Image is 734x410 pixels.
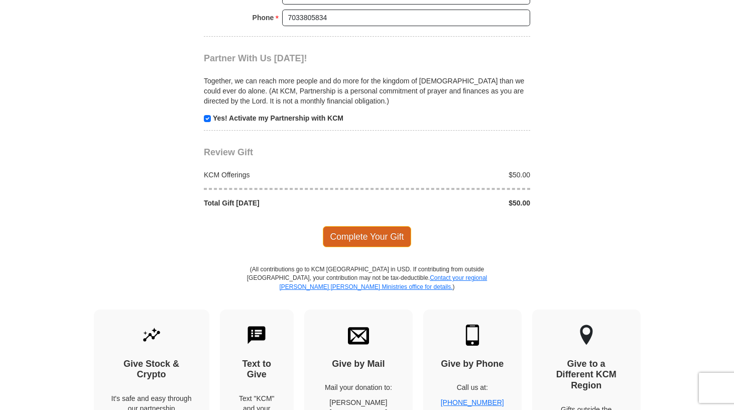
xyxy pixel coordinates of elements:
img: other-region [579,325,593,346]
div: KCM Offerings [199,170,368,180]
p: (All contributions go to KCM [GEOGRAPHIC_DATA] in USD. If contributing from outside [GEOGRAPHIC_D... [247,265,487,309]
div: Total Gift [DATE] [199,198,368,208]
h4: Text to Give [237,359,277,380]
div: $50.00 [367,198,536,208]
div: $50.00 [367,170,536,180]
p: Together, we can reach more people and do more for the kingdom of [DEMOGRAPHIC_DATA] than we coul... [204,76,530,106]
strong: Yes! Activate my Partnership with KCM [213,114,343,122]
img: envelope.svg [348,325,369,346]
a: Contact your regional [PERSON_NAME] [PERSON_NAME] Ministries office for details. [279,274,487,290]
h4: Give by Phone [441,359,504,370]
a: [PHONE_NUMBER] [441,398,504,406]
span: Partner With Us [DATE]! [204,53,307,63]
h4: Give to a Different KCM Region [550,359,623,391]
p: Call us at: [441,382,504,392]
p: Mail your donation to: [322,382,395,392]
span: Review Gift [204,147,253,157]
img: give-by-stock.svg [141,325,162,346]
img: mobile.svg [462,325,483,346]
h4: Give by Mail [322,359,395,370]
strong: Phone [253,11,274,25]
h4: Give Stock & Crypto [111,359,192,380]
span: Complete Your Gift [323,226,412,247]
img: text-to-give.svg [246,325,267,346]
